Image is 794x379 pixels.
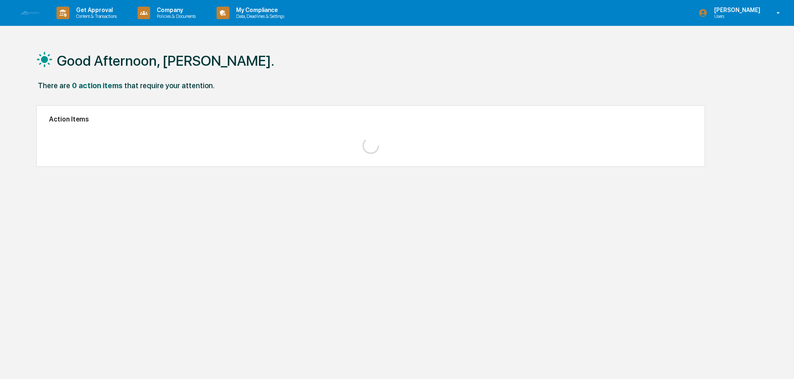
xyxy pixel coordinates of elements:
[150,13,200,19] p: Policies & Documents
[229,13,289,19] p: Data, Deadlines & Settings
[69,7,121,13] p: Get Approval
[69,13,121,19] p: Content & Transactions
[124,81,215,90] div: that require your attention.
[229,7,289,13] p: My Compliance
[38,81,70,90] div: There are
[49,115,692,123] h2: Action Items
[57,52,274,69] h1: Good Afternoon, [PERSON_NAME].
[20,11,40,15] img: logo
[708,7,764,13] p: [PERSON_NAME]
[708,13,764,19] p: Users
[72,81,123,90] div: 0 action items
[150,7,200,13] p: Company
